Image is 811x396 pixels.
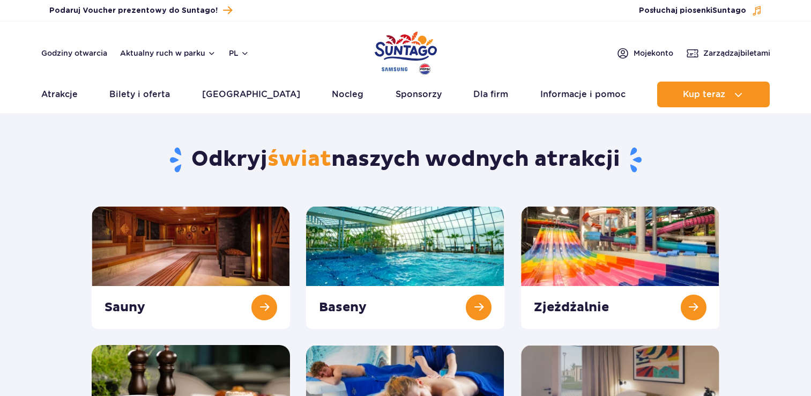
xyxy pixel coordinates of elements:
a: Park of Poland [375,27,437,76]
span: Podaruj Voucher prezentowy do Suntago! [49,5,218,16]
a: [GEOGRAPHIC_DATA] [202,82,300,107]
button: Aktualny ruch w parku [120,49,216,57]
button: Posłuchaj piosenkiSuntago [639,5,762,16]
span: Kup teraz [683,90,725,99]
a: Mojekonto [616,47,673,60]
a: Sponsorzy [396,82,442,107]
button: pl [229,48,249,58]
a: Zarządzajbiletami [686,47,770,60]
a: Dla firm [473,82,508,107]
a: Informacje i pomoc [540,82,626,107]
a: Podaruj Voucher prezentowy do Suntago! [49,3,232,18]
a: Godziny otwarcia [41,48,107,58]
span: Zarządzaj biletami [703,48,770,58]
a: Bilety i oferta [109,82,170,107]
a: Nocleg [332,82,363,107]
a: Atrakcje [41,82,78,107]
span: świat [267,146,331,173]
button: Kup teraz [657,82,770,107]
span: Suntago [712,7,746,14]
span: Posłuchaj piosenki [639,5,746,16]
span: Moje konto [634,48,673,58]
h1: Odkryj naszych wodnych atrakcji [92,146,719,174]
